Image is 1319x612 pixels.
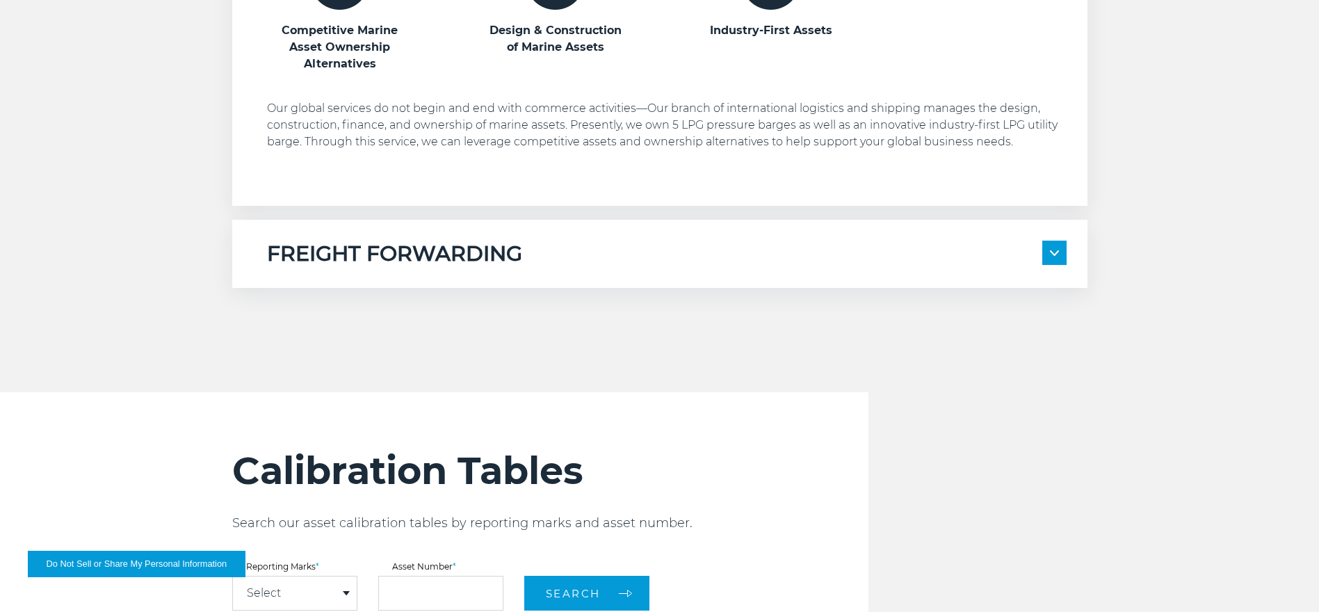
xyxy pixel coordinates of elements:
[232,515,868,531] p: Search our asset calibration tables by reporting marks and asset number.
[247,588,281,599] a: Select
[28,551,245,577] button: Do Not Sell or Share My Personal Information
[267,241,522,267] h5: FREIGHT FORWARDING
[378,563,503,571] label: Asset Number
[267,100,1067,150] p: Our global services do not begin and end with commerce activities—Our branch of international log...
[483,22,629,56] h3: Design & Construction of Marine Assets
[698,22,844,39] h3: Industry-First Assets
[524,576,649,611] button: Search arrow arrow
[232,563,357,571] label: Reporting Marks
[1050,250,1059,256] img: arrow
[546,587,601,600] span: Search
[267,22,413,72] h3: Competitive Marine Asset Ownership Alternatives
[232,448,868,494] h2: Calibration Tables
